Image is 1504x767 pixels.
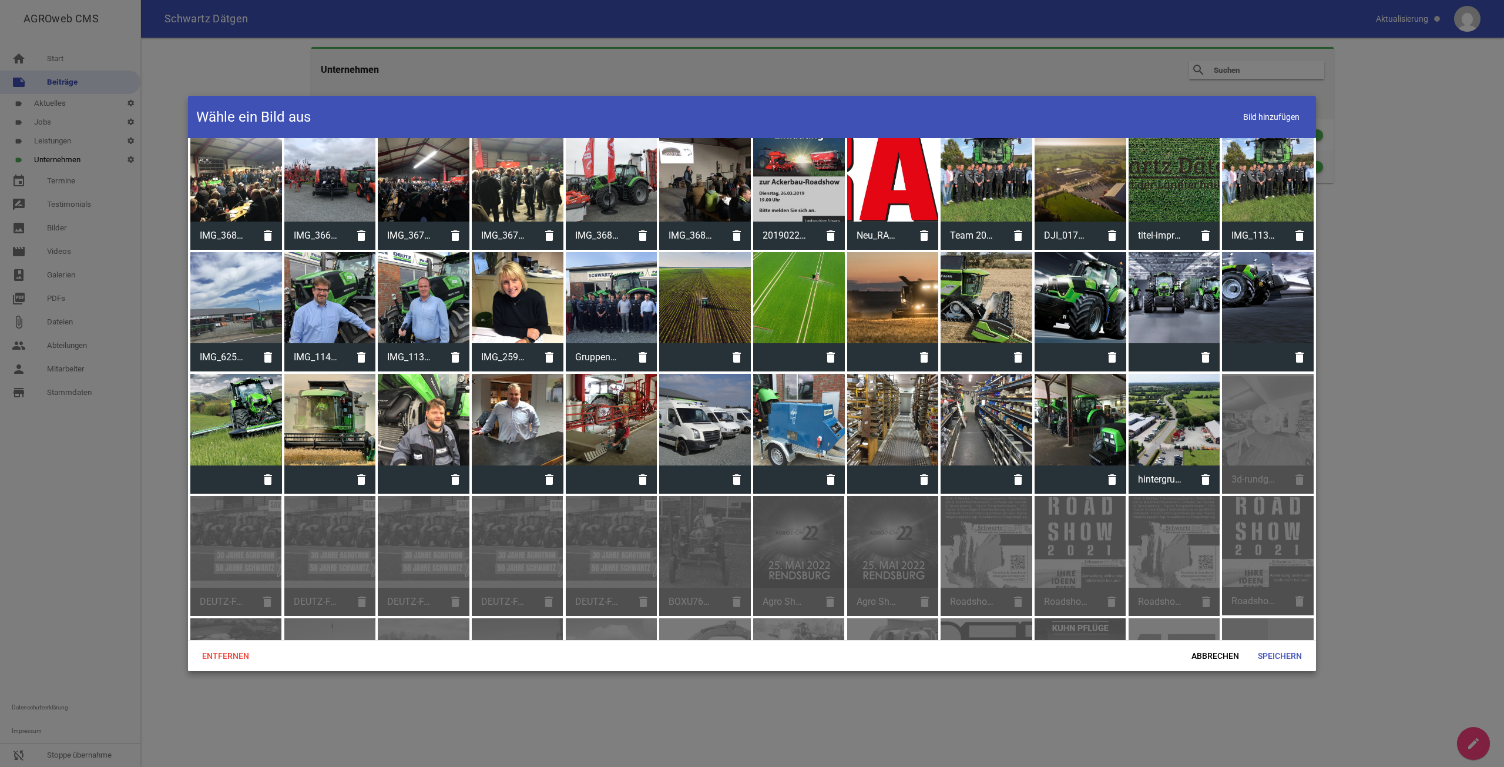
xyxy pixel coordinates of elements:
span: IMG_3682.JPG [190,220,254,251]
i: delete [1098,343,1126,371]
i: delete [441,343,469,371]
i: delete [535,222,563,250]
span: IMG_3686.JPG [566,220,629,251]
i: delete [441,465,469,494]
i: delete [1098,465,1126,494]
span: 20190228_Plakat-Roadshow-jpg.jpg [753,220,817,251]
i: delete [535,343,563,371]
span: hintergrund-ueberuns.jpg [1129,464,1192,495]
i: delete [817,343,845,371]
i: delete [347,465,375,494]
i: delete [629,343,657,371]
span: IMG_1148.JPG [284,342,348,373]
i: delete [1285,343,1314,371]
i: delete [723,343,751,371]
span: IMG_3667.JPG [284,220,348,251]
span: Team 2018 komplett 152dpi.jpg [941,220,1004,251]
i: delete [629,465,657,494]
span: IMG_1130.JPG [378,342,441,373]
span: IMG_3680.JPG [659,220,723,251]
i: delete [1004,465,1032,494]
i: delete [535,465,563,494]
span: IMG_3678.JPG [472,220,535,251]
i: delete [817,465,845,494]
span: Gruppenbild 2017 Top.JPG [566,342,629,373]
span: DJI_0178_web.jpg [1035,220,1098,251]
span: Abbrechen [1182,645,1248,666]
span: IMG_1139.JPG [1222,220,1285,251]
i: delete [1285,222,1314,250]
i: delete [254,465,282,494]
span: titel-impressum-news.jpg [1129,220,1192,251]
span: IMG_3673.JPG [378,220,441,251]
h4: Wähle ein Bild aus [196,108,311,126]
span: Speichern [1248,645,1311,666]
i: delete [1191,343,1220,371]
i: delete [910,222,938,250]
span: Bild hinzufügen [1235,105,1308,129]
i: delete [1004,343,1032,371]
i: delete [347,222,375,250]
span: Neu_RAUCHLogo_rgb.jpg [847,220,911,251]
i: delete [1098,222,1126,250]
i: delete [441,222,469,250]
i: delete [910,465,938,494]
i: delete [723,222,751,250]
span: IMG_2591.JPG [472,342,535,373]
i: delete [910,343,938,371]
i: delete [723,465,751,494]
i: delete [254,222,282,250]
i: delete [817,222,845,250]
i: delete [1004,222,1032,250]
i: delete [254,343,282,371]
i: delete [347,343,375,371]
span: Entfernen [193,645,258,666]
span: IMG_6254.JPG [190,342,254,373]
i: delete [1191,222,1220,250]
i: delete [1191,465,1220,494]
i: delete [629,222,657,250]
